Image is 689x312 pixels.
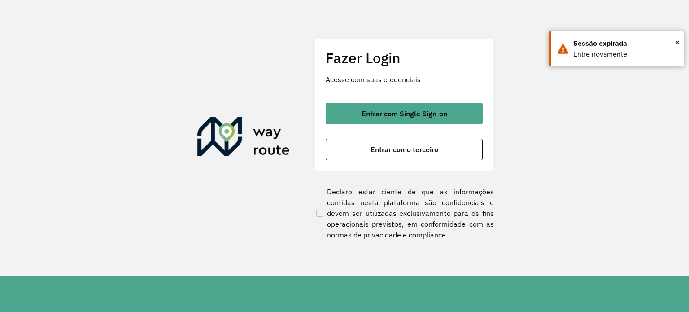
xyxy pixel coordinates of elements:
button: Close [675,35,680,49]
div: Sessão expirada [573,38,677,49]
label: Declaro estar ciente de que as informações contidas nesta plataforma são confidenciais e devem se... [314,186,494,240]
h2: Fazer Login [326,49,483,66]
span: × [675,35,680,49]
span: Entrar como terceiro [371,146,438,153]
div: Entre novamente [573,49,677,60]
button: button [326,139,483,160]
span: Entrar com Single Sign-on [362,110,447,117]
p: Acesse com suas credenciais [326,74,483,85]
img: Roteirizador AmbevTech [197,117,290,160]
button: button [326,103,483,124]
